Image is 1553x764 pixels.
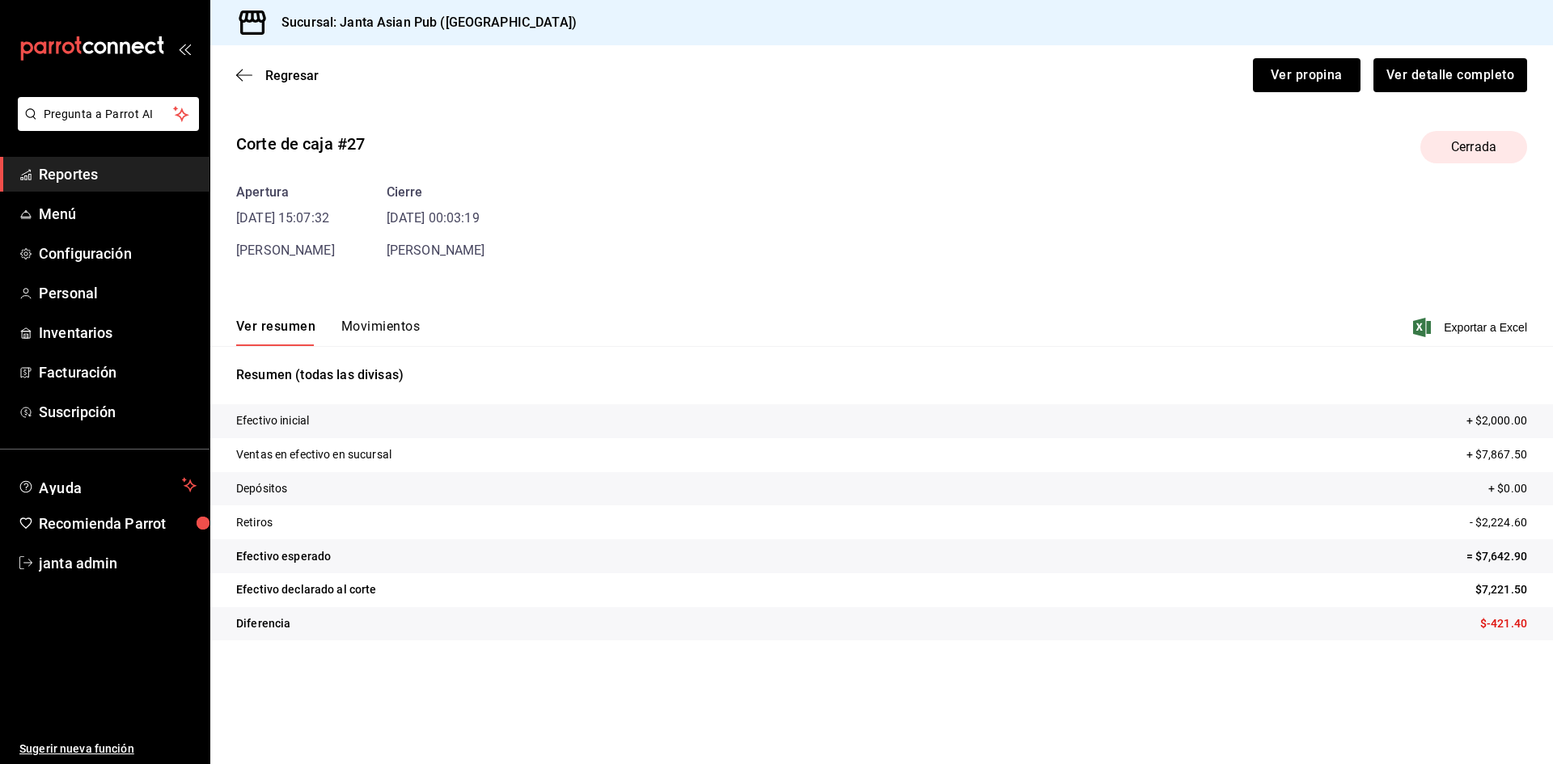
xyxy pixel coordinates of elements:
span: Sugerir nueva función [19,741,197,758]
p: $7,221.50 [1475,581,1527,598]
button: Pregunta a Parrot AI [18,97,199,131]
div: navigation tabs [236,319,420,346]
p: - $2,224.60 [1470,514,1527,531]
p: Efectivo declarado al corte [236,581,377,598]
span: Personal [39,282,197,304]
button: Ver detalle completo [1373,58,1527,92]
p: Diferencia [236,615,290,632]
div: Corte de caja #27 [236,132,365,156]
a: Pregunta a Parrot AI [11,117,199,134]
button: Ver propina [1253,58,1360,92]
span: janta admin [39,552,197,574]
p: = $7,642.90 [1466,548,1527,565]
div: Cierre [387,183,485,202]
span: [PERSON_NAME] [387,243,485,258]
span: Pregunta a Parrot AI [44,106,174,123]
p: Efectivo esperado [236,548,331,565]
p: Retiros [236,514,273,531]
p: Efectivo inicial [236,412,309,429]
p: $-421.40 [1480,615,1527,632]
button: Movimientos [341,319,420,346]
p: + $7,867.50 [1466,446,1527,463]
p: + $0.00 [1488,480,1527,497]
p: Resumen (todas las divisas) [236,365,1527,385]
span: Suscripción [39,401,197,423]
span: Cerrada [1441,137,1506,157]
span: Ayuda [39,475,176,495]
span: Inventarios [39,322,197,344]
time: [DATE] 15:07:32 [236,209,335,228]
p: Ventas en efectivo en sucursal [236,446,391,463]
button: Ver resumen [236,319,315,346]
h3: Sucursal: Janta Asian Pub ([GEOGRAPHIC_DATA]) [269,13,577,32]
span: [PERSON_NAME] [236,243,335,258]
p: Depósitos [236,480,287,497]
span: Regresar [265,68,319,83]
span: Menú [39,203,197,225]
span: Reportes [39,163,197,185]
button: Regresar [236,68,319,83]
span: Recomienda Parrot [39,513,197,534]
time: [DATE] 00:03:19 [387,209,485,228]
span: Facturación [39,361,197,383]
p: + $2,000.00 [1466,412,1527,429]
span: Configuración [39,243,197,264]
div: Apertura [236,183,335,202]
button: open_drawer_menu [178,42,191,55]
button: Exportar a Excel [1416,318,1527,337]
